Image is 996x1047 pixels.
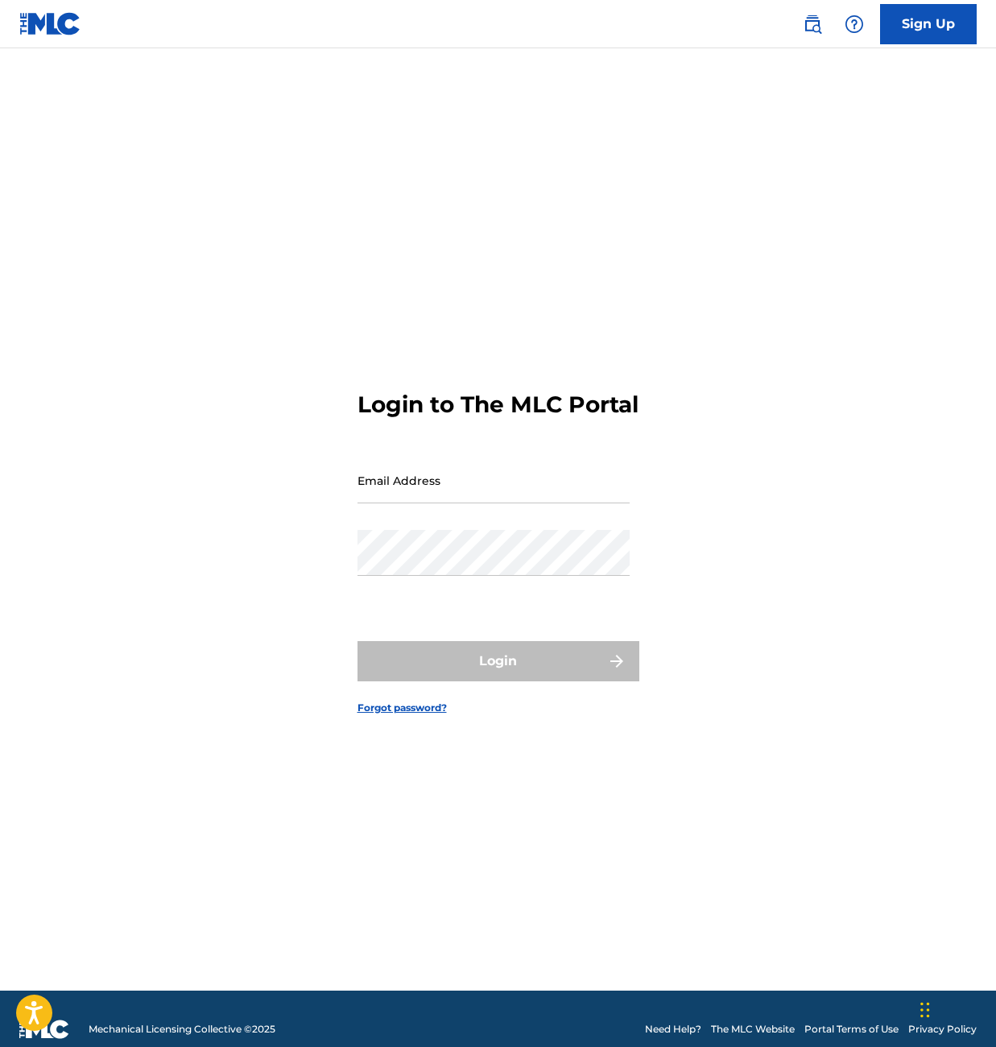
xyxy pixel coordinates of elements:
img: help [845,14,864,34]
a: Sign Up [880,4,977,44]
a: Portal Terms of Use [804,1022,899,1037]
img: logo [19,1020,69,1039]
span: Mechanical Licensing Collective © 2025 [89,1022,275,1037]
a: Privacy Policy [908,1022,977,1037]
a: Need Help? [645,1022,701,1037]
h3: Login to The MLC Portal [357,391,639,419]
div: Help [838,8,870,40]
a: Forgot password? [357,701,447,715]
img: search [803,14,822,34]
a: Public Search [796,8,829,40]
a: The MLC Website [711,1022,795,1037]
img: MLC Logo [19,12,81,35]
div: Drag [920,986,930,1034]
iframe: Chat Widget [915,970,996,1047]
